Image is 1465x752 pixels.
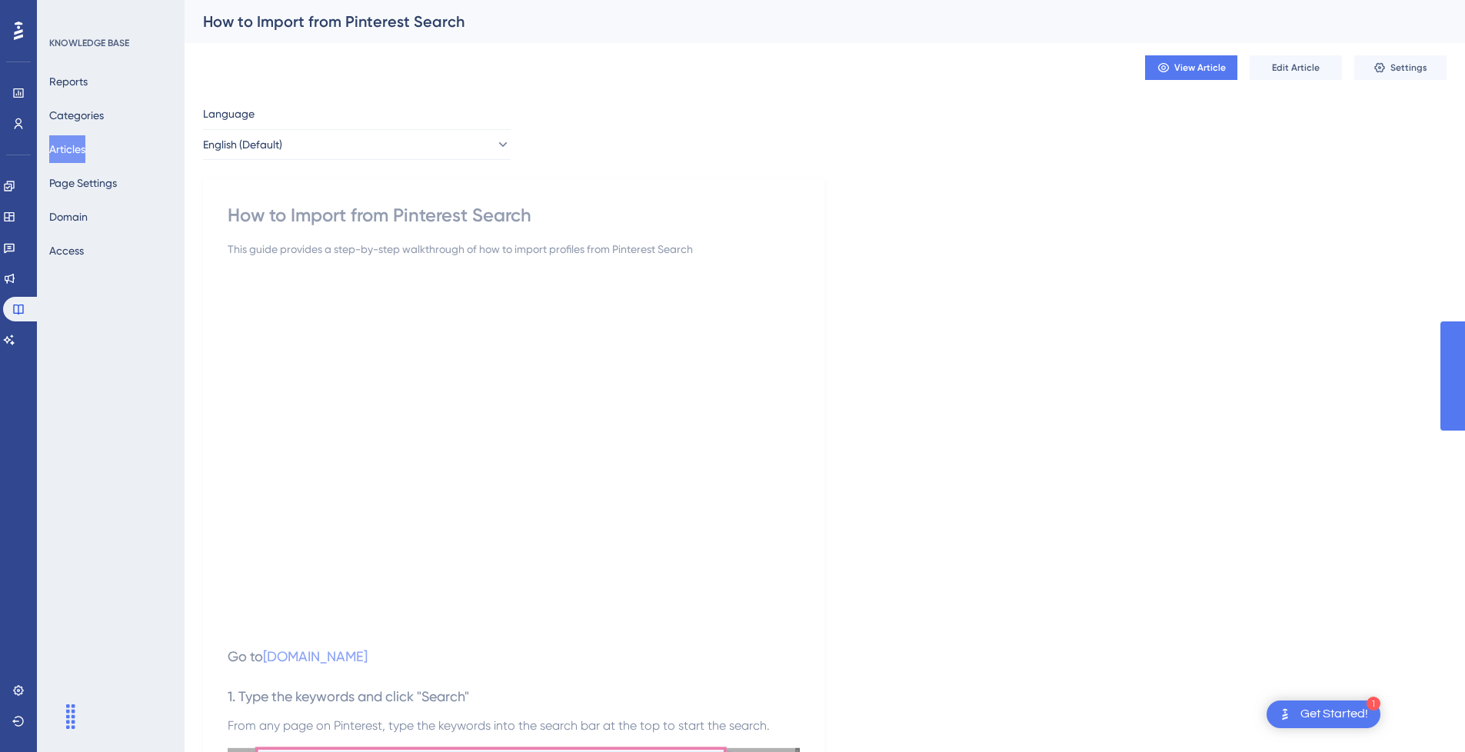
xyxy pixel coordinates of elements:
div: This guide provides a step-by-step walkthrough of how to import profiles from Pinterest Search [228,240,800,258]
div: How to Import from Pinterest Search [203,11,1408,32]
button: Page Settings [49,169,117,197]
span: English (Default) [203,135,282,154]
span: View Article [1174,62,1226,74]
iframe: How to Import from Pinterest Search [228,271,800,637]
span: Settings [1390,62,1427,74]
div: Get Started! [1300,706,1368,723]
button: Articles [49,135,85,163]
button: Categories [49,101,104,129]
button: Domain [49,203,88,231]
iframe: UserGuiding AI Assistant Launcher [1400,691,1447,737]
span: Edit Article [1272,62,1320,74]
button: Edit Article [1250,55,1342,80]
span: Language [203,105,255,123]
img: launcher-image-alternative-text [1276,705,1294,724]
div: Drag [58,694,83,740]
div: Open Get Started! checklist, remaining modules: 1 [1267,700,1380,728]
span: 1. Type the keywords and click "Search" [228,688,469,704]
button: Settings [1354,55,1447,80]
span: From any page on Pinterest, type the keywords into the search bar at the top to start the search. [228,718,770,733]
div: KNOWLEDGE BASE [49,37,129,49]
span: Go to [228,648,263,664]
button: View Article [1145,55,1237,80]
button: Reports [49,68,88,95]
button: Access [49,237,84,265]
div: How to Import from Pinterest Search [228,203,800,228]
button: English (Default) [203,129,511,160]
div: 1 [1367,697,1380,710]
a: [DOMAIN_NAME] [263,648,368,664]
